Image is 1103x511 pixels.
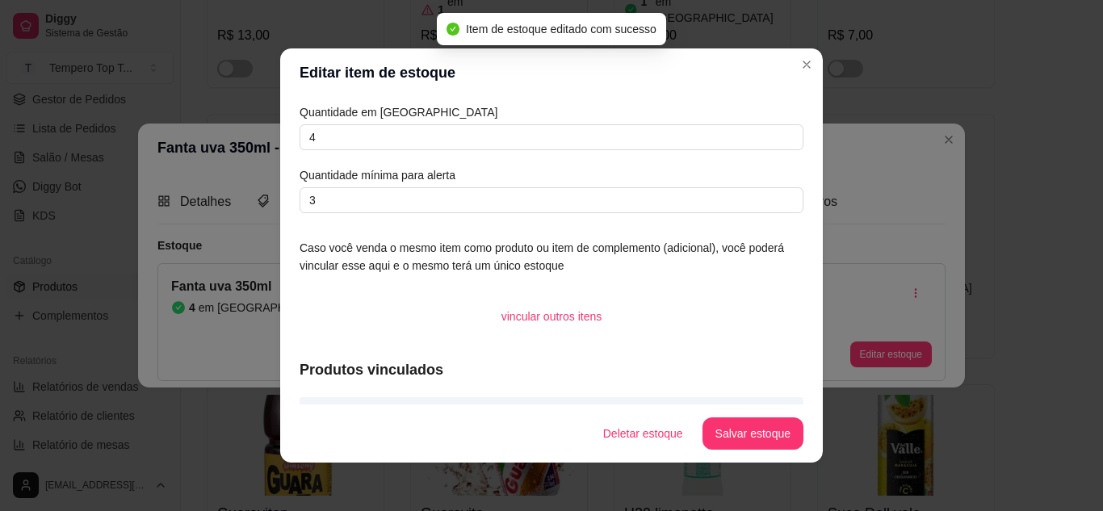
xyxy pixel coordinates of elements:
[466,23,656,36] span: Item de estoque editado com sucesso
[794,52,820,77] button: Close
[300,358,803,381] article: Produtos vinculados
[300,166,803,184] article: Quantidade mínima para alerta
[489,300,615,333] button: vincular outros itens
[300,103,803,121] article: Quantidade em [GEOGRAPHIC_DATA]
[447,23,459,36] span: check-circle
[590,417,696,450] button: Deletar estoque
[280,48,823,97] header: Editar item de estoque
[300,239,803,274] article: Caso você venda o mesmo item como produto ou item de complemento (adicional), você poderá vincula...
[702,417,803,450] button: Salvar estoque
